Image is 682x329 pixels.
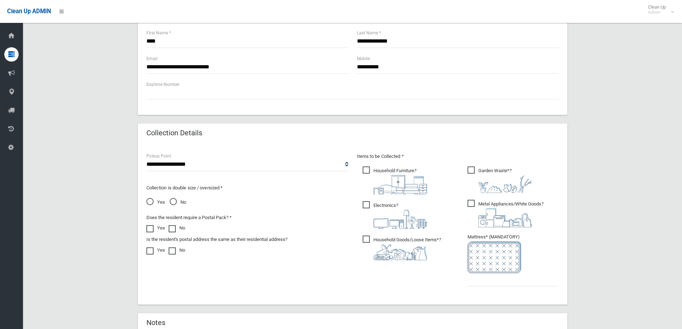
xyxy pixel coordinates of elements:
span: Clean Up ADMIN [7,8,51,15]
img: b13cc3517677393f34c0a387616ef184.png [373,244,427,260]
small: Admin [648,10,666,15]
header: Collection Details [138,126,211,140]
i: ? [373,168,427,194]
span: Household Goods/Loose Items* [363,236,441,260]
i: ? [373,237,441,260]
p: Collection is double size / oversized * [146,184,348,192]
label: Yes [146,224,165,232]
i: ? [373,203,427,229]
img: e7408bece873d2c1783593a074e5cb2f.png [468,241,521,273]
p: Items to be Collected * [357,152,559,161]
span: No [170,198,186,207]
span: Mattress* (MANDATORY) [468,234,559,273]
span: Household Furniture [363,166,427,194]
img: 394712a680b73dbc3d2a6a3a7ffe5a07.png [373,210,427,229]
label: Yes [146,246,165,255]
span: Electronics [363,201,427,229]
label: No [169,224,185,232]
i: ? [478,201,543,227]
img: 36c1b0289cb1767239cdd3de9e694f19.png [478,208,532,227]
img: aa9efdbe659d29b613fca23ba79d85cb.png [373,175,427,194]
span: Metal Appliances/White Goods [468,200,543,227]
span: Clean Up [644,4,673,15]
span: Yes [146,198,165,207]
label: Is the resident's postal address the same as their residential address? [146,235,287,244]
i: ? [478,168,532,193]
img: 4fd8a5c772b2c999c83690221e5242e0.png [478,175,532,193]
label: No [169,246,185,255]
label: Does the resident require a Postal Pack? * [146,213,232,222]
span: Garden Waste* [468,166,532,193]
